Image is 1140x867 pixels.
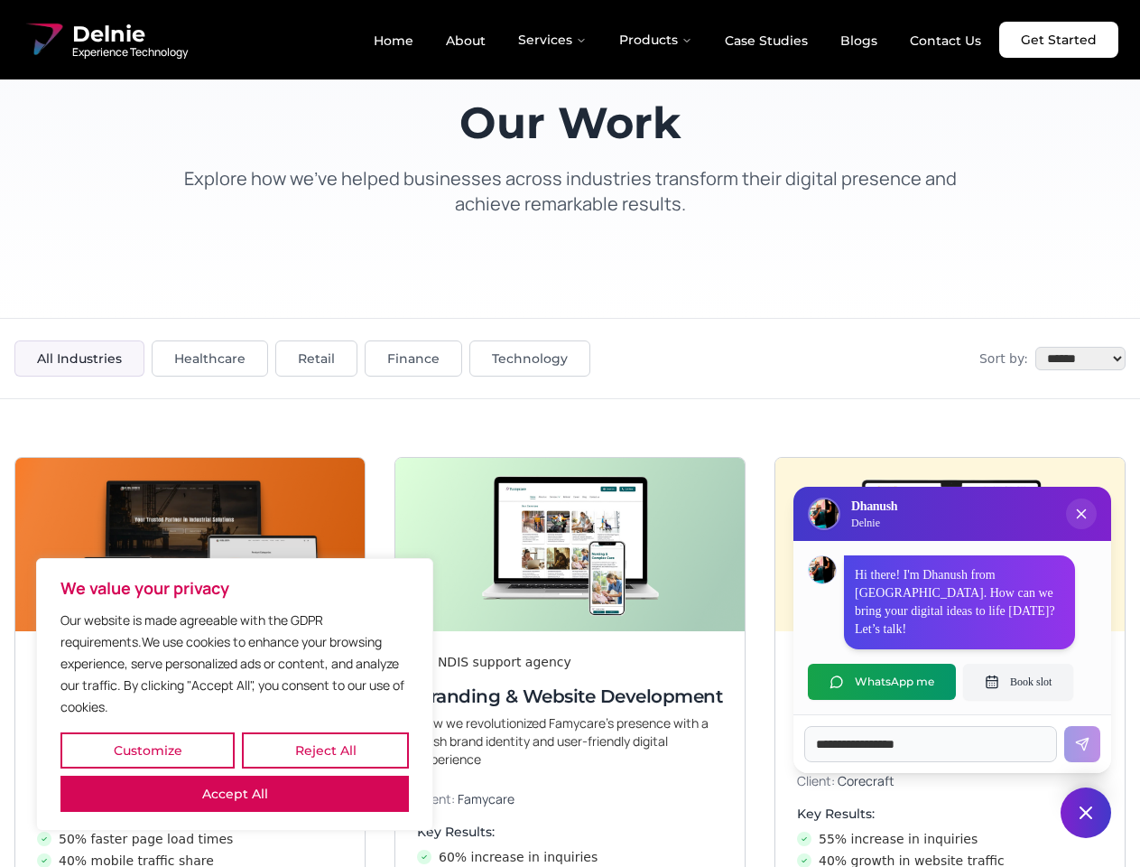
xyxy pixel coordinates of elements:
[152,340,268,377] button: Healthcare
[851,498,897,516] h3: Dhanush
[979,350,1028,368] span: Sort by:
[895,25,996,56] a: Contact Us
[37,830,343,848] li: 50% faster page load times
[710,25,822,56] a: Case Studies
[1066,499,1097,529] button: Close chat popup
[365,340,462,377] button: Finance
[999,22,1118,58] a: Get Started
[359,25,428,56] a: Home
[22,18,65,61] img: Delnie Logo
[417,653,723,671] div: An NDIS support agency
[417,790,723,808] p: Client:
[60,776,409,812] button: Accept All
[851,516,897,530] p: Delnie
[826,25,892,56] a: Blogs
[963,664,1073,700] button: Book slot
[275,340,357,377] button: Retail
[22,18,188,61] a: Delnie Logo Full
[15,458,365,631] img: Next-Gen Website Development
[14,340,144,377] button: All Industries
[809,556,836,583] img: Dhanush
[797,830,1103,848] li: 55% increase in inquiries
[417,684,723,709] h3: Branding & Website Development
[855,566,1064,639] p: Hi there! I'm Dhanush from [GEOGRAPHIC_DATA]. How can we bring your digital ideas to life [DATE]?...
[72,45,188,60] span: Experience Technology
[60,610,409,718] p: Our website is made agreeable with the GDPR requirements.We use cookies to enhance your browsing ...
[808,664,956,700] button: WhatsApp me
[458,790,514,807] span: Famycare
[504,22,601,58] button: Services
[417,848,723,866] li: 60% increase in inquiries
[431,25,500,56] a: About
[810,499,839,528] img: Delnie Logo
[775,458,1125,631] img: Digital & Brand Revamp
[417,823,723,841] h4: Key Results:
[60,732,235,769] button: Customize
[395,458,745,631] img: Branding & Website Development
[359,22,996,58] nav: Main
[417,714,723,769] p: How we revolutionized Famycare’s presence with a fresh brand identity and user-friendly digital e...
[166,101,975,144] h1: Our Work
[242,732,409,769] button: Reject All
[605,22,707,58] button: Products
[166,166,975,217] p: Explore how we've helped businesses across industries transform their digital presence and achiev...
[469,340,590,377] button: Technology
[60,577,409,599] p: We value your privacy
[1061,788,1111,838] button: Close chat
[72,20,188,49] span: Delnie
